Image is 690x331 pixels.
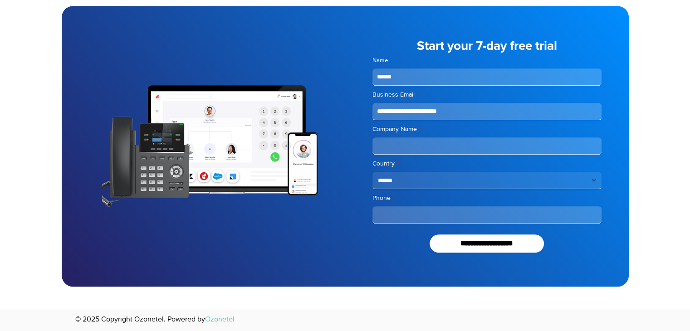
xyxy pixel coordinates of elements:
[372,90,602,99] label: Business Email
[205,314,235,325] a: Ozonetel
[372,56,602,65] label: Name
[75,314,464,325] p: © 2025 Copyright Ozonetel. Powered by
[372,125,602,134] label: Company Name
[372,194,602,203] label: Phone
[372,159,602,168] label: Country
[372,40,602,53] h5: Start your 7-day free trial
